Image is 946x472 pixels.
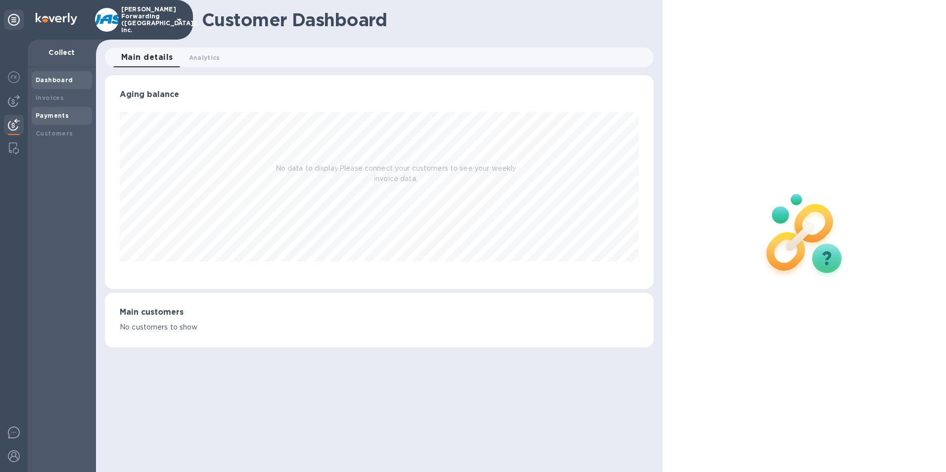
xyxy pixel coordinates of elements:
[36,112,69,119] b: Payments
[36,13,77,25] img: Logo
[36,130,73,137] b: Customers
[36,76,73,84] b: Dashboard
[120,90,639,99] h3: Aging balance
[121,50,173,64] span: Main details
[36,47,88,57] p: Collect
[189,52,220,63] span: Analytics
[8,71,20,83] img: Foreign exchange
[202,9,647,30] h1: Customer Dashboard
[4,10,24,30] div: Unpin categories
[36,94,64,101] b: Invoices
[120,308,639,317] h3: Main customers
[120,322,639,332] p: No customers to show
[121,6,171,34] p: [PERSON_NAME] Forwarding ([GEOGRAPHIC_DATA]), Inc.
